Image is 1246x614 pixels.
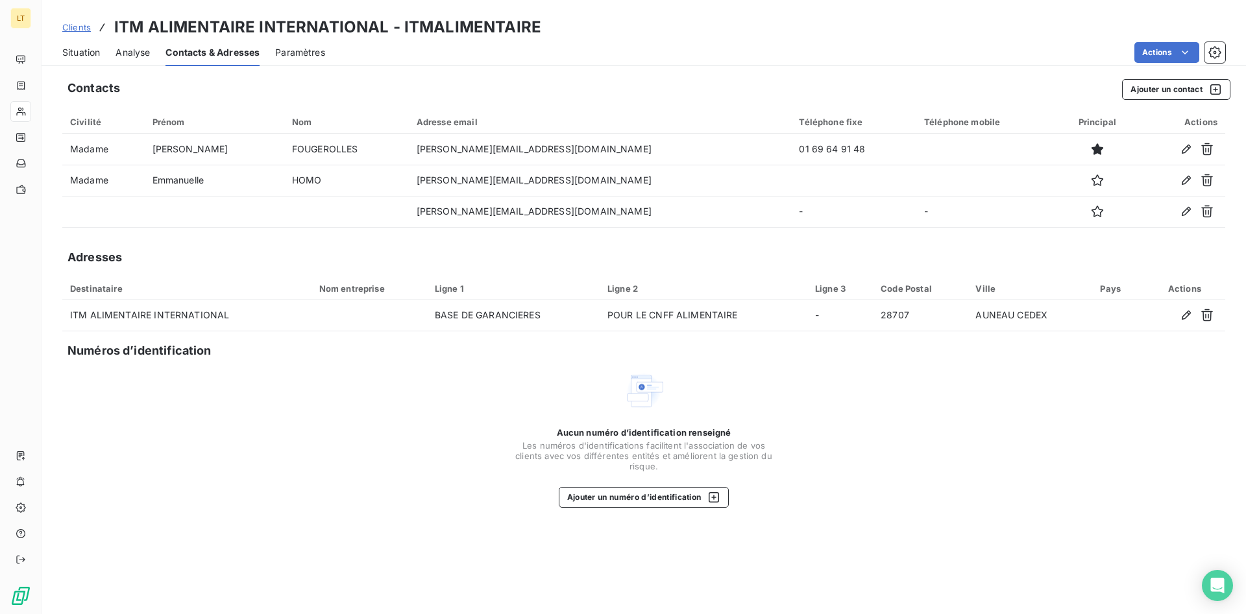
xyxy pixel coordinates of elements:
h5: Contacts [67,79,120,97]
a: Clients [62,21,91,34]
td: HOMO [284,165,409,196]
div: Ligne 3 [815,283,865,294]
span: Analyse [116,46,150,59]
div: Nom [292,117,401,127]
td: [PERSON_NAME] [145,134,284,165]
h3: ITM ALIMENTAIRE INTERNATIONAL - ITMALIMENTAIRE [114,16,541,39]
td: POUR LE CNFF ALIMENTAIRE [600,300,807,331]
td: - [807,300,873,331]
td: Emmanuelle [145,165,284,196]
div: Open Intercom Messenger [1202,570,1233,601]
span: Clients [62,22,91,32]
div: Destinataire [70,283,304,294]
td: ITM ALIMENTAIRE INTERNATIONAL [62,300,311,331]
div: Ligne 2 [607,283,800,294]
div: Code Postal [881,283,960,294]
div: Civilité [70,117,137,127]
button: Ajouter un contact [1122,79,1230,100]
img: Empty state [623,370,665,412]
div: Ligne 1 [435,283,592,294]
td: FOUGEROLLES [284,134,409,165]
div: Prénom [153,117,276,127]
span: Situation [62,46,100,59]
div: Ville [975,283,1084,294]
span: Aucun numéro d’identification renseigné [557,427,731,438]
span: Paramètres [275,46,325,59]
td: [PERSON_NAME][EMAIL_ADDRESS][DOMAIN_NAME] [409,134,792,165]
td: Madame [62,134,145,165]
td: 01 69 64 91 48 [791,134,916,165]
div: Adresse email [417,117,784,127]
button: Actions [1134,42,1199,63]
h5: Adresses [67,248,122,266]
div: LT [10,8,31,29]
td: 28707 [873,300,968,331]
td: BASE DE GARANCIERES [427,300,600,331]
span: Contacts & Adresses [165,46,260,59]
div: Actions [1146,117,1217,127]
h5: Numéros d’identification [67,342,212,360]
td: [PERSON_NAME][EMAIL_ADDRESS][DOMAIN_NAME] [409,165,792,196]
div: Principal [1064,117,1130,127]
div: Actions [1152,283,1217,294]
div: Téléphone fixe [799,117,909,127]
td: [PERSON_NAME][EMAIL_ADDRESS][DOMAIN_NAME] [409,196,792,227]
td: AUNEAU CEDEX [968,300,1092,331]
td: - [916,196,1057,227]
td: Madame [62,165,145,196]
div: Pays [1100,283,1136,294]
div: Nom entreprise [319,283,419,294]
div: Téléphone mobile [924,117,1049,127]
td: - [791,196,916,227]
img: Logo LeanPay [10,585,31,606]
span: Les numéros d'identifications facilitent l'association de vos clients avec vos différentes entité... [514,440,774,471]
button: Ajouter un numéro d’identification [559,487,729,508]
